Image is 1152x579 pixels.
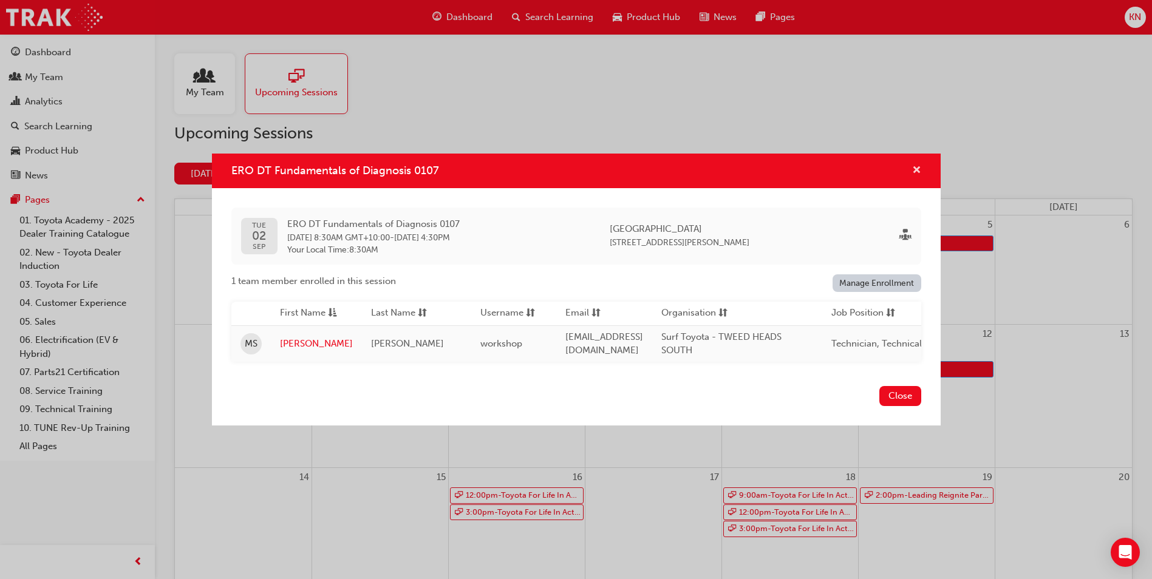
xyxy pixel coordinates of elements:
[480,306,523,321] span: Username
[912,163,921,178] button: cross-icon
[480,338,522,349] span: workshop
[610,222,749,236] span: [GEOGRAPHIC_DATA]
[565,331,643,356] span: [EMAIL_ADDRESS][DOMAIN_NAME]
[565,306,589,321] span: Email
[371,338,444,349] span: [PERSON_NAME]
[280,306,325,321] span: First Name
[287,245,460,256] span: Your Local Time : 8:30AM
[231,164,439,177] span: ERO DT Fundamentals of Diagnosis 0107
[287,217,460,256] div: -
[252,229,266,242] span: 02
[718,306,728,321] span: sorting-icon
[418,306,427,321] span: sorting-icon
[328,306,337,321] span: asc-icon
[879,386,921,406] button: Close
[371,306,415,321] span: Last Name
[831,306,884,321] span: Job Position
[252,222,266,229] span: TUE
[280,337,353,351] a: [PERSON_NAME]
[280,306,347,321] button: First Nameasc-icon
[526,306,535,321] span: sorting-icon
[833,274,921,292] a: Manage Enrollment
[245,337,257,351] span: MS
[610,237,749,248] span: [STREET_ADDRESS][PERSON_NAME]
[287,232,390,243] span: 02 Sep 2025 8:30AM GMT+10:00
[831,338,956,349] span: Technician, Technical Advisor
[661,306,716,321] span: Organisation
[565,306,632,321] button: Emailsorting-icon
[886,306,895,321] span: sorting-icon
[287,217,460,231] span: ERO DT Fundamentals of Diagnosis 0107
[912,166,921,177] span: cross-icon
[899,229,912,243] span: sessionType_FACE_TO_FACE-icon
[480,306,547,321] button: Usernamesorting-icon
[591,306,601,321] span: sorting-icon
[371,306,438,321] button: Last Namesorting-icon
[661,331,782,356] span: Surf Toyota - TWEED HEADS SOUTH
[212,154,941,425] div: ERO DT Fundamentals of Diagnosis 0107
[661,306,728,321] button: Organisationsorting-icon
[394,232,450,243] span: 05 Sep 2025 4:30PM
[831,306,898,321] button: Job Positionsorting-icon
[231,274,396,288] span: 1 team member enrolled in this session
[252,243,266,251] span: SEP
[1111,538,1140,567] div: Open Intercom Messenger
